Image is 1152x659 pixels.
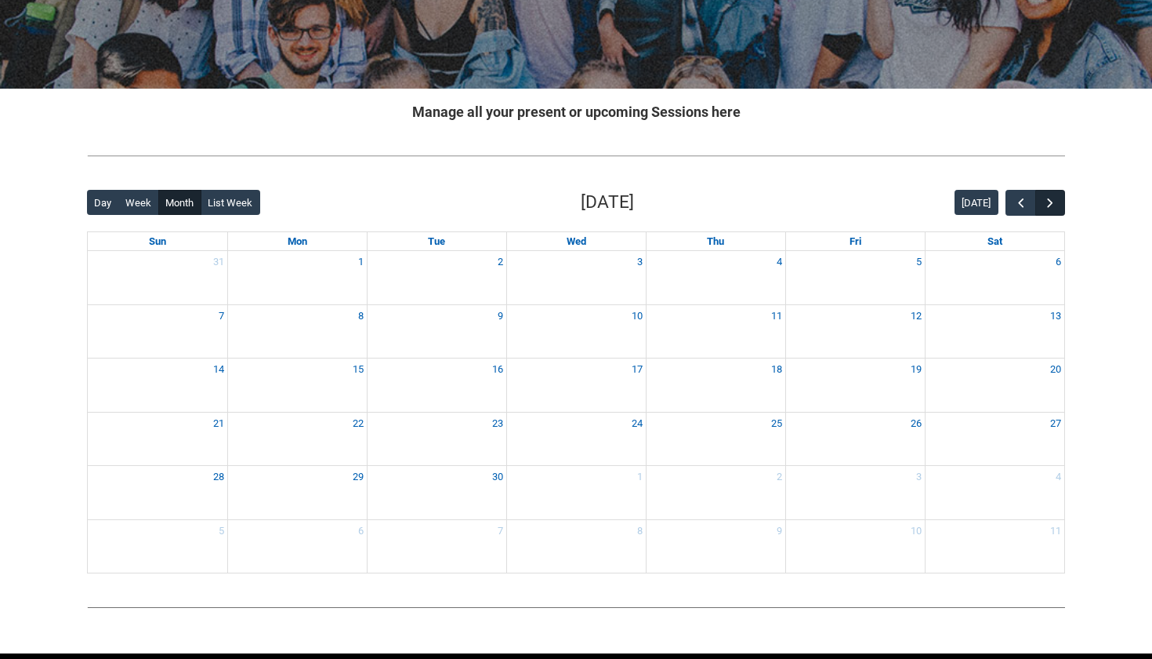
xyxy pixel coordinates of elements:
button: Day [87,190,119,215]
td: Go to October 5, 2025 [88,519,227,573]
td: Go to October 1, 2025 [506,466,646,520]
a: Go to September 25, 2025 [768,413,785,435]
td: Go to September 29, 2025 [227,466,367,520]
td: Go to September 18, 2025 [646,359,785,413]
td: Go to September 7, 2025 [88,304,227,359]
a: Go to September 29, 2025 [350,466,367,488]
h2: Manage all your present or upcoming Sessions here [87,101,1065,122]
td: Go to September 27, 2025 [925,412,1064,466]
a: Go to September 22, 2025 [350,413,367,435]
a: Tuesday [425,232,448,251]
td: Go to September 15, 2025 [227,359,367,413]
a: Go to September 24, 2025 [629,413,646,435]
a: Go to September 7, 2025 [216,305,227,327]
a: Go to September 27, 2025 [1047,413,1064,435]
td: Go to September 6, 2025 [925,251,1064,304]
button: Week [118,190,159,215]
td: Go to October 9, 2025 [646,519,785,573]
td: Go to August 31, 2025 [88,251,227,304]
a: Go to October 5, 2025 [216,520,227,542]
a: Go to October 4, 2025 [1052,466,1064,488]
a: Go to August 31, 2025 [210,251,227,273]
a: Go to September 9, 2025 [494,305,506,327]
td: Go to September 9, 2025 [367,304,506,359]
td: Go to September 19, 2025 [785,359,925,413]
a: Go to October 10, 2025 [907,520,925,542]
button: List Week [201,190,260,215]
td: Go to September 3, 2025 [506,251,646,304]
td: Go to September 12, 2025 [785,304,925,359]
a: Go to September 12, 2025 [907,305,925,327]
td: Go to September 1, 2025 [227,251,367,304]
td: Go to October 6, 2025 [227,519,367,573]
a: Go to September 11, 2025 [768,305,785,327]
a: Go to October 1, 2025 [634,466,646,488]
td: Go to October 2, 2025 [646,466,785,520]
td: Go to September 10, 2025 [506,304,646,359]
button: Month [158,190,201,215]
a: Thursday [704,232,727,251]
td: Go to September 11, 2025 [646,304,785,359]
a: Go to September 2, 2025 [494,251,506,273]
a: Go to September 13, 2025 [1047,305,1064,327]
td: Go to September 8, 2025 [227,304,367,359]
a: Go to September 6, 2025 [1052,251,1064,273]
a: Go to September 8, 2025 [355,305,367,327]
a: Go to September 16, 2025 [489,359,506,380]
a: Go to September 3, 2025 [634,251,646,273]
td: Go to September 25, 2025 [646,412,785,466]
h2: [DATE] [581,189,634,216]
td: Go to October 3, 2025 [785,466,925,520]
a: Go to October 2, 2025 [773,466,785,488]
td: Go to September 17, 2025 [506,359,646,413]
td: Go to September 16, 2025 [367,359,506,413]
a: Go to September 1, 2025 [355,251,367,273]
a: Saturday [984,232,1005,251]
a: Wednesday [563,232,589,251]
a: Go to September 14, 2025 [210,359,227,380]
a: Friday [846,232,864,251]
img: REDU_GREY_LINE [87,599,1065,615]
a: Go to September 5, 2025 [913,251,925,273]
a: Go to September 18, 2025 [768,359,785,380]
td: Go to October 8, 2025 [506,519,646,573]
td: Go to September 5, 2025 [785,251,925,304]
td: Go to September 22, 2025 [227,412,367,466]
a: Monday [284,232,310,251]
a: Go to September 10, 2025 [629,305,646,327]
td: Go to September 24, 2025 [506,412,646,466]
td: Go to October 10, 2025 [785,519,925,573]
a: Go to September 20, 2025 [1047,359,1064,380]
td: Go to September 20, 2025 [925,359,1064,413]
a: Go to September 15, 2025 [350,359,367,380]
a: Go to September 23, 2025 [489,413,506,435]
td: Go to October 7, 2025 [367,519,506,573]
td: Go to September 2, 2025 [367,251,506,304]
a: Go to September 21, 2025 [210,413,227,435]
a: Go to October 9, 2025 [773,520,785,542]
a: Go to September 19, 2025 [907,359,925,380]
img: REDU_GREY_LINE [87,147,1065,164]
button: [DATE] [955,190,998,215]
a: Go to October 6, 2025 [355,520,367,542]
a: Go to October 11, 2025 [1047,520,1064,542]
td: Go to September 23, 2025 [367,412,506,466]
button: Previous Month [1005,190,1035,216]
a: Go to September 30, 2025 [489,466,506,488]
td: Go to September 21, 2025 [88,412,227,466]
button: Next Month [1035,190,1065,216]
a: Go to September 4, 2025 [773,251,785,273]
a: Go to September 17, 2025 [629,359,646,380]
td: Go to September 26, 2025 [785,412,925,466]
a: Go to October 7, 2025 [494,520,506,542]
td: Go to September 13, 2025 [925,304,1064,359]
td: Go to September 14, 2025 [88,359,227,413]
a: Go to October 8, 2025 [634,520,646,542]
a: Go to October 3, 2025 [913,466,925,488]
a: Go to September 28, 2025 [210,466,227,488]
td: Go to September 4, 2025 [646,251,785,304]
td: Go to September 28, 2025 [88,466,227,520]
a: Go to September 26, 2025 [907,413,925,435]
a: Sunday [146,232,169,251]
td: Go to September 30, 2025 [367,466,506,520]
